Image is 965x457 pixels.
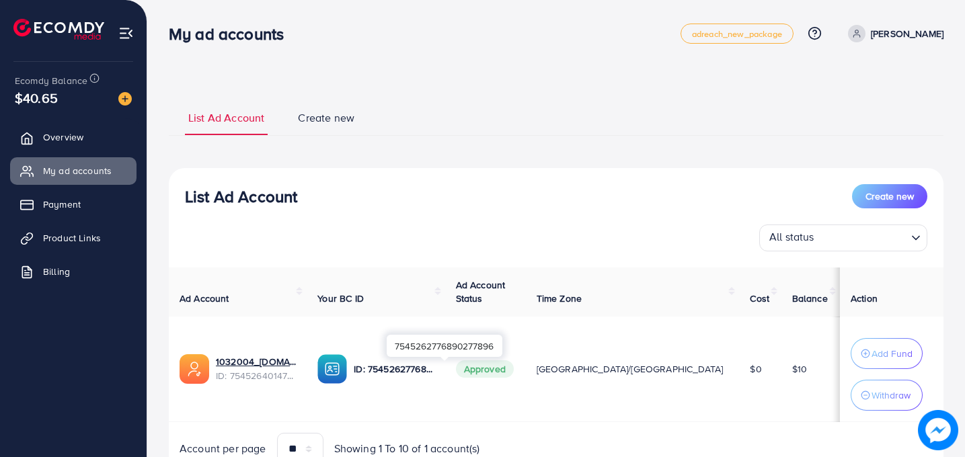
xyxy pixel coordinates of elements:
[317,354,347,384] img: ic-ba-acc.ded83a64.svg
[10,224,137,251] a: Product Links
[188,110,264,126] span: List Ad Account
[185,187,297,206] h3: List Ad Account
[13,19,104,40] img: logo
[851,380,923,411] button: Withdraw
[872,345,913,362] p: Add Fund
[43,130,83,144] span: Overview
[871,26,943,42] p: [PERSON_NAME]
[843,25,943,42] a: [PERSON_NAME]
[216,355,296,368] a: 1032004_[DOMAIN_NAME]_1756769528352
[537,292,582,305] span: Time Zone
[387,335,502,357] div: 7545262776890277896
[180,441,266,456] span: Account per page
[43,164,112,177] span: My ad accounts
[918,410,958,450] img: image
[15,74,87,87] span: Ecomdy Balance
[456,278,506,305] span: Ad Account Status
[851,292,878,305] span: Action
[865,190,914,203] span: Create new
[15,88,58,108] span: $40.65
[180,292,229,305] span: Ad Account
[43,265,70,278] span: Billing
[43,231,101,245] span: Product Links
[750,292,769,305] span: Cost
[456,360,514,378] span: Approved
[10,258,137,285] a: Billing
[43,198,81,211] span: Payment
[180,354,209,384] img: ic-ads-acc.e4c84228.svg
[118,26,134,41] img: menu
[334,441,480,456] span: Showing 1 To 10 of 1 account(s)
[537,362,724,376] span: [GEOGRAPHIC_DATA]/[GEOGRAPHIC_DATA]
[818,227,906,248] input: Search for option
[118,92,132,106] img: image
[767,226,817,248] span: All status
[759,224,927,251] div: Search for option
[692,30,782,38] span: adreach_new_package
[681,24,794,44] a: adreach_new_package
[10,157,137,184] a: My ad accounts
[872,387,911,403] p: Withdraw
[852,184,927,208] button: Create new
[298,110,354,126] span: Create new
[317,292,364,305] span: Your BC ID
[792,362,807,376] span: $10
[792,292,828,305] span: Balance
[354,361,434,377] p: ID: 7545262776890277896
[10,191,137,218] a: Payment
[851,338,923,369] button: Add Fund
[750,362,761,376] span: $0
[216,355,296,382] div: <span class='underline'>1032004_Wriston.org_1756769528352</span></br>7545264014750728199
[169,24,295,44] h3: My ad accounts
[216,369,296,382] span: ID: 7545264014750728199
[10,124,137,151] a: Overview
